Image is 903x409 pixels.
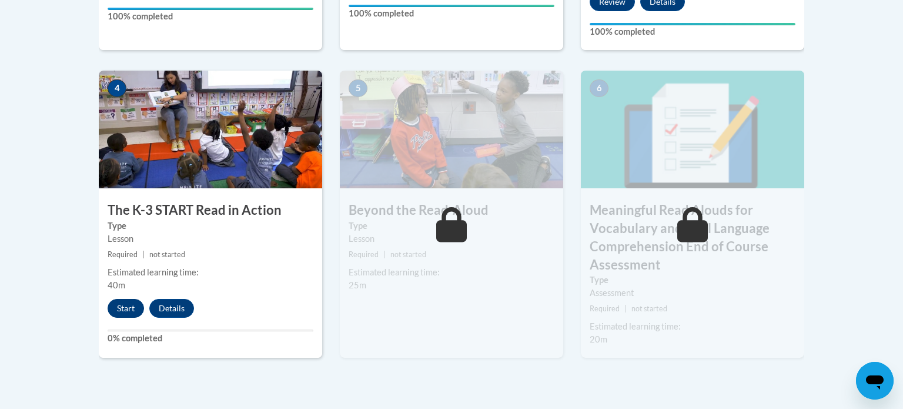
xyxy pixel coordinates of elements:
[590,25,795,38] label: 100% completed
[590,274,795,287] label: Type
[108,250,138,259] span: Required
[149,299,194,318] button: Details
[349,7,554,20] label: 100% completed
[349,232,554,245] div: Lesson
[349,280,366,290] span: 25m
[99,201,322,220] h3: The K-3 START Read in Action
[624,304,627,313] span: |
[349,220,554,232] label: Type
[108,220,313,232] label: Type
[99,71,322,188] img: Course Image
[349,5,554,7] div: Your progress
[581,201,804,274] h3: Meaningful Read Alouds for Vocabulary and Oral Language Comprehension End of Course Assessment
[340,201,563,220] h3: Beyond the Read-Aloud
[590,304,620,313] span: Required
[390,250,426,259] span: not started
[349,266,554,279] div: Estimated learning time:
[108,8,313,10] div: Your progress
[590,23,795,25] div: Your progress
[149,250,185,259] span: not started
[349,79,367,97] span: 5
[383,250,386,259] span: |
[590,287,795,300] div: Assessment
[581,71,804,188] img: Course Image
[142,250,145,259] span: |
[590,334,607,344] span: 20m
[108,299,144,318] button: Start
[631,304,667,313] span: not started
[108,332,313,345] label: 0% completed
[340,71,563,188] img: Course Image
[349,250,379,259] span: Required
[856,362,894,400] iframe: Button to launch messaging window
[108,266,313,279] div: Estimated learning time:
[590,320,795,333] div: Estimated learning time:
[590,79,608,97] span: 6
[108,10,313,23] label: 100% completed
[108,280,125,290] span: 40m
[108,79,126,97] span: 4
[108,232,313,245] div: Lesson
